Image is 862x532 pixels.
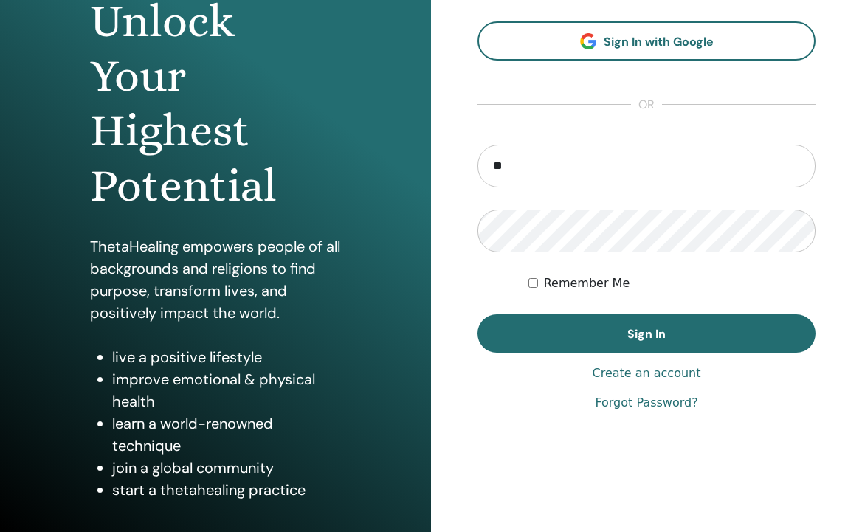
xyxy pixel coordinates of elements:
span: Sign In with Google [604,34,714,49]
li: join a global community [112,457,340,479]
div: Keep me authenticated indefinitely or until I manually logout [528,274,816,292]
p: ThetaHealing empowers people of all backgrounds and religions to find purpose, transform lives, a... [90,235,340,324]
a: Forgot Password? [595,394,697,412]
li: improve emotional & physical health [112,368,340,412]
li: live a positive lifestyle [112,346,340,368]
span: or [631,96,662,114]
li: start a thetahealing practice [112,479,340,501]
a: Create an account [592,365,700,382]
a: Sign In with Google [477,21,816,61]
label: Remember Me [544,274,630,292]
span: Sign In [627,326,666,342]
li: learn a world-renowned technique [112,412,340,457]
button: Sign In [477,314,816,353]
